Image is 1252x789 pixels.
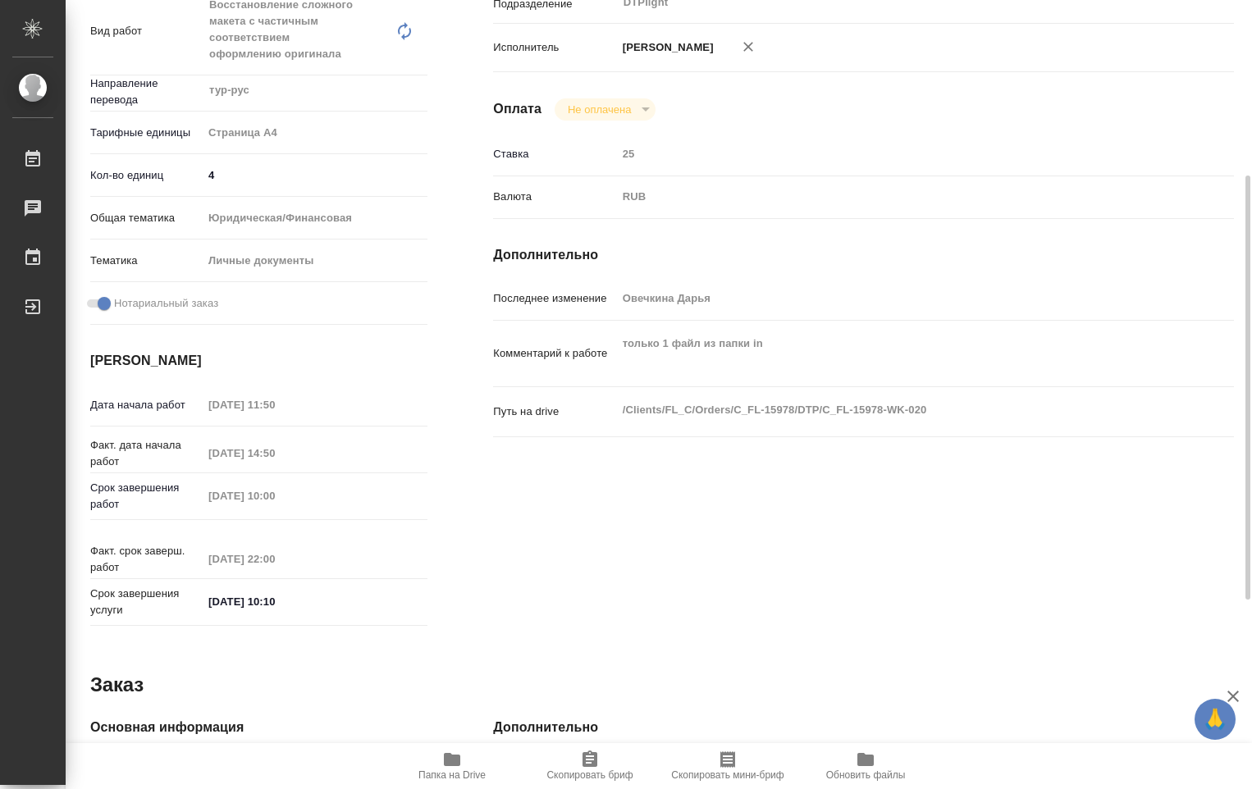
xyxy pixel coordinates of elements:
[797,743,934,789] button: Обновить файлы
[90,672,144,698] h2: Заказ
[493,245,1234,265] h4: Дополнительно
[90,125,203,141] p: Тарифные единицы
[418,769,486,781] span: Папка на Drive
[617,142,1172,166] input: Пустое поле
[617,330,1172,374] textarea: только 1 файл из папки in
[90,210,203,226] p: Общая тематика
[493,146,616,162] p: Ставка
[493,345,616,362] p: Комментарий к работе
[90,253,203,269] p: Тематика
[90,480,203,513] p: Срок завершения работ
[671,769,784,781] span: Скопировать мини-бриф
[90,543,203,576] p: Факт. срок заверш. работ
[617,183,1172,211] div: RUB
[90,23,203,39] p: Вид работ
[493,99,541,119] h4: Оплата
[90,586,203,618] p: Срок завершения услуги
[617,286,1172,310] input: Пустое поле
[90,437,203,470] p: Факт. дата начала работ
[493,189,616,205] p: Валюта
[555,98,656,121] div: Не оплачена
[203,393,346,417] input: Пустое поле
[521,743,659,789] button: Скопировать бриф
[617,39,714,56] p: [PERSON_NAME]
[730,29,766,65] button: Удалить исполнителя
[659,743,797,789] button: Скопировать мини-бриф
[493,404,616,420] p: Путь на drive
[90,397,203,413] p: Дата начала работ
[90,351,427,371] h4: [PERSON_NAME]
[493,39,616,56] p: Исполнитель
[617,396,1172,424] textarea: /Clients/FL_C/Orders/C_FL-15978/DTP/C_FL-15978-WK-020
[203,204,427,232] div: Юридическая/Финансовая
[203,247,427,275] div: Личные документы
[1201,702,1229,737] span: 🙏
[203,484,346,508] input: Пустое поле
[826,769,906,781] span: Обновить файлы
[203,590,346,613] input: ✎ Введи что-нибудь
[546,769,633,781] span: Скопировать бриф
[493,718,1234,737] h4: Дополнительно
[203,547,346,571] input: Пустое поле
[90,718,427,737] h4: Основная информация
[90,167,203,184] p: Кол-во единиц
[1195,699,1236,740] button: 🙏
[114,295,218,312] span: Нотариальный заказ
[563,103,636,116] button: Не оплачена
[90,75,203,108] p: Направление перевода
[203,163,427,187] input: ✎ Введи что-нибудь
[203,119,427,147] div: Страница А4
[203,441,346,465] input: Пустое поле
[493,290,616,307] p: Последнее изменение
[383,743,521,789] button: Папка на Drive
